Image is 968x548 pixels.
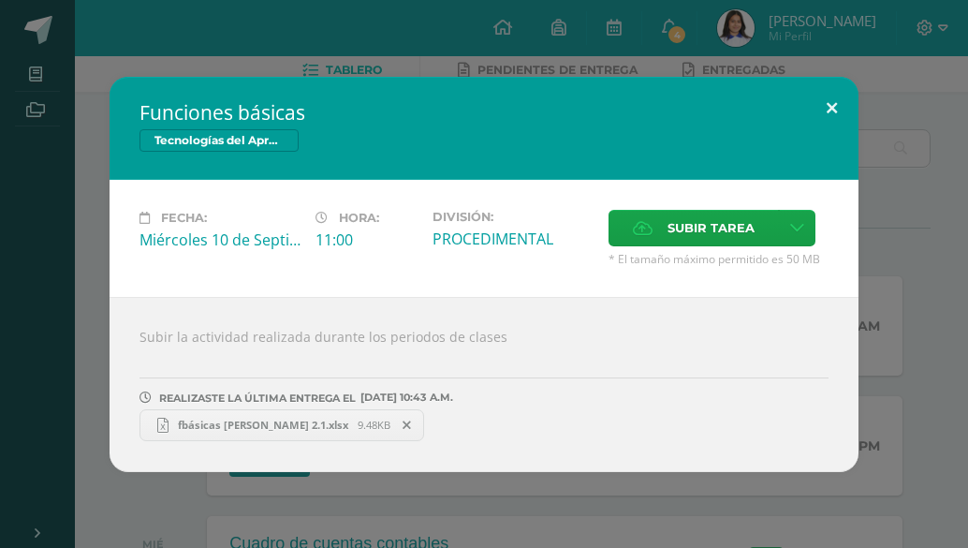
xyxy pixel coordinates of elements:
span: Tecnologías del Aprendizaje y la Comunicación [139,129,299,152]
div: Subir la actividad realizada durante los periodos de clases [110,297,858,472]
span: [DATE] 10:43 A.M. [356,397,453,398]
div: PROCEDIMENTAL [433,229,594,249]
span: * El tamaño máximo permitido es 50 MB [609,251,829,267]
span: REALIZASTE LA ÚLTIMA ENTREGA EL [159,392,356,405]
label: División: [433,210,594,224]
span: 9.48KB [358,418,390,432]
span: fbásicas [PERSON_NAME] 2.1.xlsx [169,418,358,432]
div: Miércoles 10 de Septiembre [139,230,301,250]
div: 11:00 [315,230,418,250]
h2: Funciones básicas [139,99,829,126]
button: Close (Esc) [805,77,858,141]
span: Fecha: [161,211,207,225]
a: fbásicas [PERSON_NAME] 2.1.xlsx 9.48KB [139,409,424,441]
span: Hora: [339,211,379,225]
span: Subir tarea [667,211,755,245]
span: Remover entrega [391,415,423,436]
